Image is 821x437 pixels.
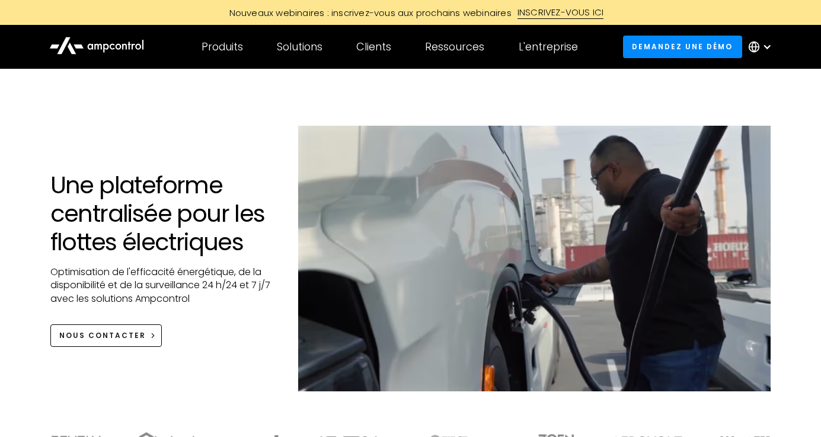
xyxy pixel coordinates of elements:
div: Ressources [425,40,484,53]
a: NOUS CONTACTER [50,324,162,346]
div: Produits [202,40,243,53]
div: INSCRIVEZ-VOUS ICI [517,6,604,19]
div: Clients [356,40,391,53]
a: Nouveaux webinaires : inscrivez-vous aux prochains webinairesINSCRIVEZ-VOUS ICI [144,6,678,19]
div: Nouveaux webinaires : inscrivez-vous aux prochains webinaires [218,7,517,19]
div: L'entreprise [519,40,578,53]
h1: Une plateforme centralisée pour les flottes électriques [50,171,275,256]
a: Demandez une démo [623,36,742,58]
div: Solutions [277,40,322,53]
div: NOUS CONTACTER [59,330,146,341]
p: Optimisation de l'efficacité énergétique, de la disponibilité et de la surveillance 24 h/24 et 7 ... [50,266,275,305]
